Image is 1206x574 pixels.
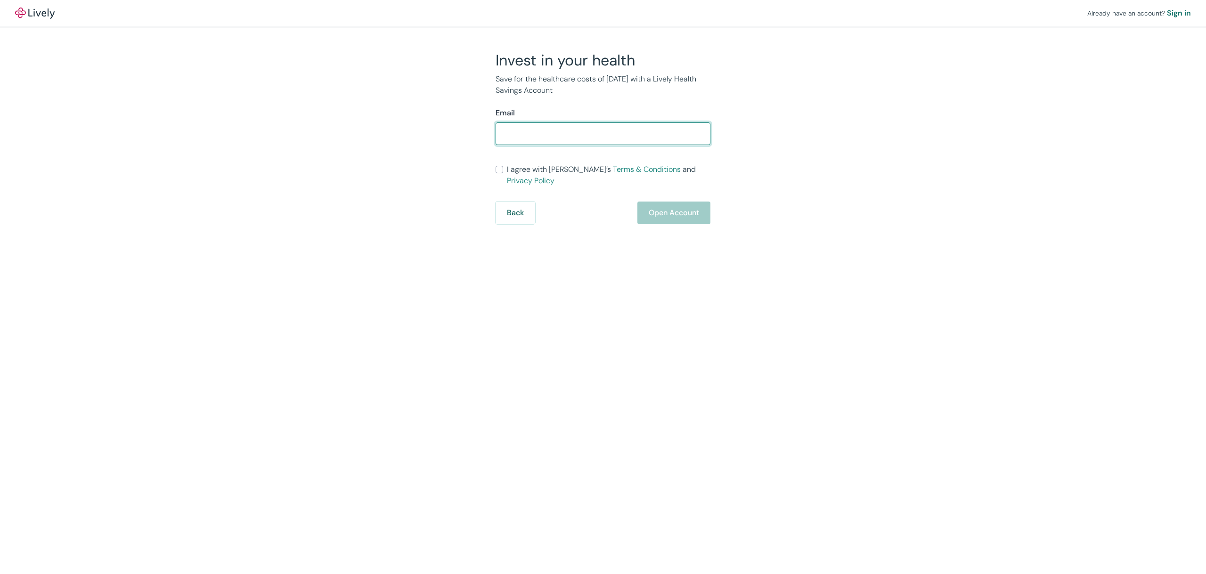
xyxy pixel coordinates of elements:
h2: Invest in your health [496,51,710,70]
label: Email [496,107,515,119]
a: Sign in [1167,8,1191,19]
a: Privacy Policy [507,176,554,186]
span: I agree with [PERSON_NAME]’s and [507,164,710,186]
div: Already have an account? [1087,8,1191,19]
a: LivelyLively [15,8,55,19]
a: Terms & Conditions [613,164,681,174]
img: Lively [15,8,55,19]
button: Back [496,202,535,224]
p: Save for the healthcare costs of [DATE] with a Lively Health Savings Account [496,73,710,96]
